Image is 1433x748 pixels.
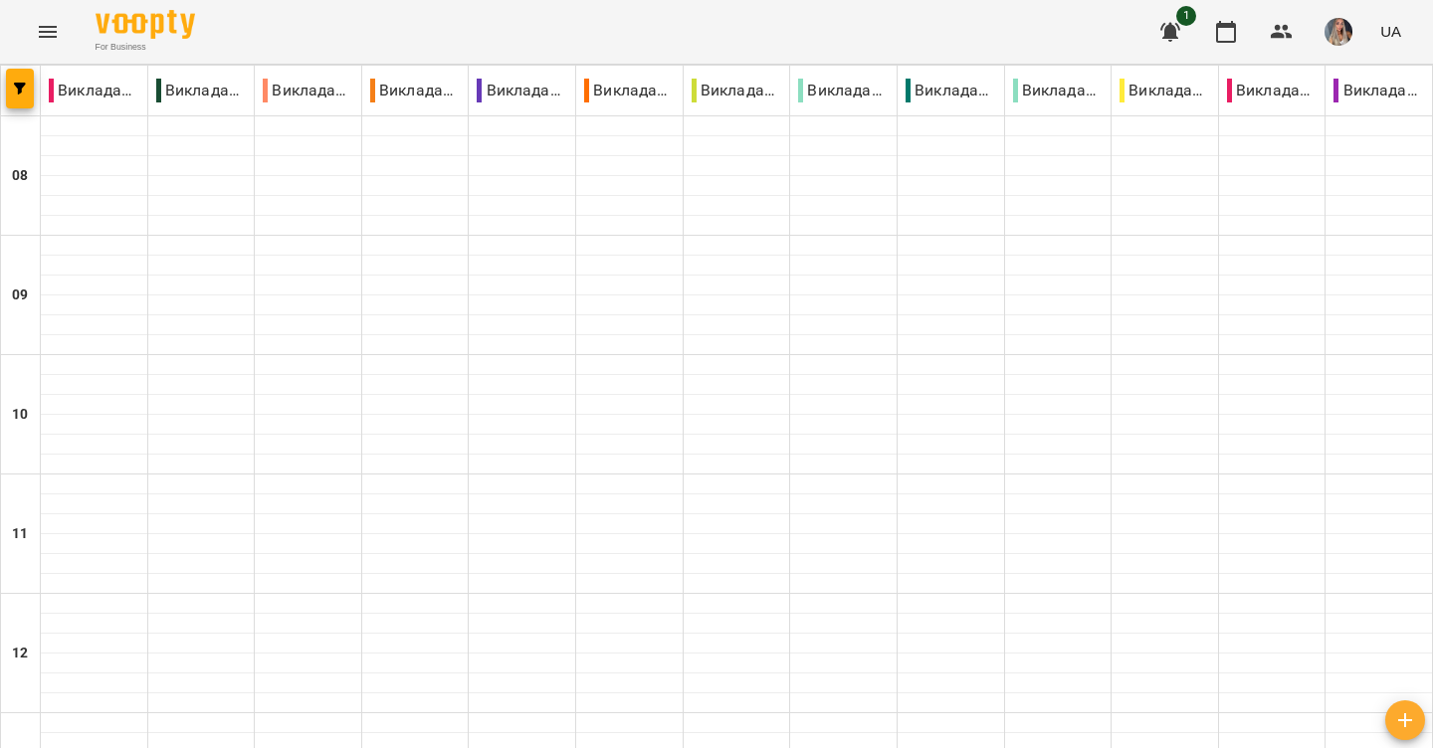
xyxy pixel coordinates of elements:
[96,10,195,39] img: Voopty Logo
[1325,18,1352,46] img: d9d45dfaca939939c7a8df8fb5c98c46.jpg
[906,79,996,102] p: Викладач_Оксана Доля
[477,79,567,102] p: Викладач_Ірина
[1227,79,1318,102] p: Викладач_Тетяна
[1176,6,1196,26] span: 1
[1013,79,1104,102] p: Викладач_Ольга
[1372,13,1409,50] button: UA
[49,79,139,102] p: Викладач _Інна
[263,79,353,102] p: Викладач_Галина
[1333,79,1424,102] p: Викладач_Христина
[1120,79,1210,102] p: Викладач_Роксолана
[12,643,28,664] h6: 12
[96,41,195,54] span: For Business
[584,79,675,102] p: Викладач_Катерина [PERSON_NAME].
[692,79,782,102] p: Викладач_Наталя
[370,79,461,102] p: Викладач_Іванна
[1385,700,1425,740] button: Створити урок
[12,284,28,306] h6: 09
[798,79,889,102] p: Викладач_Оксана
[1380,21,1401,42] span: UA
[12,523,28,545] h6: 11
[12,165,28,187] h6: 08
[12,404,28,426] h6: 10
[24,8,72,56] button: Menu
[156,79,247,102] p: Викладач _Катерина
